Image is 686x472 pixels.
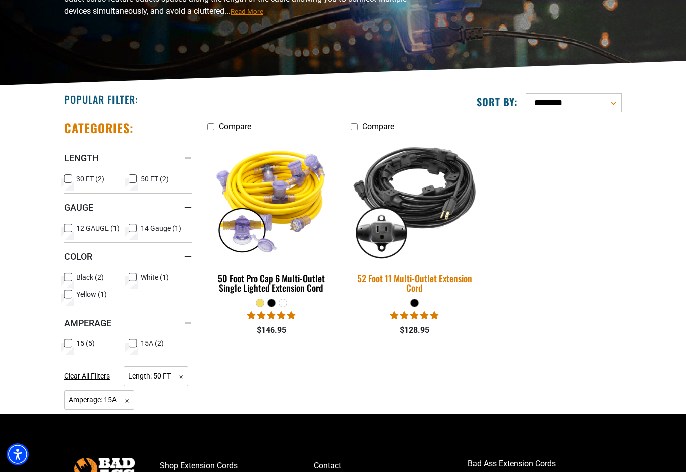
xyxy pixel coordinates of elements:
[64,395,134,404] a: Amperage: 15A
[64,144,192,172] summary: Length
[64,372,110,380] span: Clear All Filters
[124,366,188,386] span: Length: 50 FT
[64,120,134,136] h2: Categories:
[141,340,164,347] span: 15A (2)
[76,225,120,232] span: 12 GAUGE (1)
[64,251,92,262] span: Color
[64,242,192,270] summary: Color
[64,152,99,164] span: Length
[64,371,114,382] a: Clear All Filters
[76,340,95,347] span: 15 (5)
[124,371,188,381] a: Length: 50 FT
[351,136,479,298] a: black 52 Foot 11 Multi-Outlet Extension Cord
[141,225,181,232] span: 14 Gauge (1)
[390,311,438,320] span: 4.95 stars
[64,390,134,410] span: Amperage: 15A
[208,141,335,257] img: yellow
[362,122,394,131] span: Compare
[351,324,479,336] div: $128.95
[7,443,29,465] div: Accessibility Menu
[351,274,479,292] div: 52 Foot 11 Multi-Outlet Extension Cord
[64,193,192,221] summary: Gauge
[344,135,485,263] img: black
[76,274,104,281] span: Black (2)
[207,324,335,336] div: $146.95
[64,202,93,213] span: Gauge
[219,122,251,131] span: Compare
[207,136,335,298] a: yellow 50 Foot Pro Cap 6 Multi-Outlet Single Lighted Extension Cord
[207,274,335,292] div: 50 Foot Pro Cap 6 Multi-Outlet Single Lighted Extension Cord
[64,317,111,329] span: Amperage
[76,175,104,182] span: 30 FT (2)
[477,95,518,108] label: Sort by:
[64,309,192,337] summary: Amperage
[247,311,295,320] span: 4.80 stars
[76,291,107,298] span: Yellow (1)
[141,274,169,281] span: White (1)
[141,175,169,182] span: 50 FT (2)
[231,8,263,15] span: Read More
[64,92,138,106] h2: Popular Filter:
